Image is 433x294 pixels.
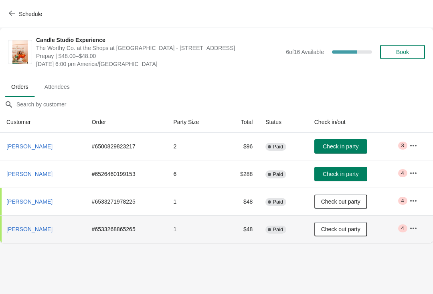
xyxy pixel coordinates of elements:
span: Paid [273,171,283,178]
td: $48 [223,215,259,243]
span: The Worthy Co. at the Shops at [GEOGRAPHIC_DATA] - [STREET_ADDRESS] [36,44,282,52]
td: 6 [167,160,223,188]
span: 4 [401,198,404,204]
th: Party Size [167,112,223,133]
td: # 6500829823217 [85,133,167,160]
img: Candle Studio Experience [12,40,28,64]
button: Book [380,45,425,59]
span: Paid [273,144,283,150]
span: [DATE] 6:00 pm America/[GEOGRAPHIC_DATA] [36,60,282,68]
span: [PERSON_NAME] [6,143,53,150]
span: Orders [5,80,35,94]
span: Check out party [321,198,360,205]
td: # 6526460199153 [85,160,167,188]
span: Check out party [321,226,360,232]
span: 4 [401,225,404,232]
span: Paid [273,199,283,205]
button: [PERSON_NAME] [3,139,56,154]
button: Schedule [4,7,49,21]
button: Check out party [314,222,367,236]
span: Prepay | $48.00–$48.00 [36,52,282,60]
span: Candle Studio Experience [36,36,282,44]
span: Paid [273,226,283,233]
button: Check in party [314,139,367,154]
span: 3 [401,142,404,149]
button: [PERSON_NAME] [3,167,56,181]
span: Attendees [38,80,76,94]
span: Check in party [323,143,358,150]
button: [PERSON_NAME] [3,222,56,236]
td: 1 [167,215,223,243]
span: Schedule [19,11,42,17]
span: [PERSON_NAME] [6,171,53,177]
span: Check in party [323,171,358,177]
td: # 6533268865265 [85,215,167,243]
td: 2 [167,133,223,160]
td: $96 [223,133,259,160]
button: [PERSON_NAME] [3,194,56,209]
td: $288 [223,160,259,188]
span: Book [396,49,409,55]
button: Check in party [314,167,367,181]
th: Total [223,112,259,133]
td: $48 [223,188,259,215]
span: 4 [401,170,404,176]
span: [PERSON_NAME] [6,198,53,205]
th: Status [259,112,308,133]
td: 1 [167,188,223,215]
input: Search by customer [16,97,433,112]
button: Check out party [314,194,367,209]
td: # 6533271978225 [85,188,167,215]
th: Order [85,112,167,133]
span: [PERSON_NAME] [6,226,53,232]
span: 6 of 16 Available [286,49,324,55]
th: Check in/out [308,112,403,133]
